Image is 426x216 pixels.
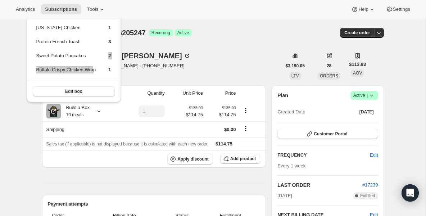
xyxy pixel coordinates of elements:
small: 10 meals [66,112,84,117]
span: 28 [327,63,331,69]
button: Add product [220,154,260,164]
span: | [367,93,368,98]
button: [DATE] [355,107,378,117]
button: $3,190.05 [281,61,309,71]
button: #17239 [362,181,378,189]
button: Apply discount [167,154,213,165]
span: Tools [87,6,98,12]
h2: LAST ORDER [277,181,362,189]
small: $135.00 [222,105,236,110]
div: Build a Box [61,104,90,118]
button: 28 [322,61,336,71]
span: 1 [108,25,111,30]
a: #17239 [362,182,378,188]
button: Shipping actions [240,125,251,132]
span: Subscriptions [45,6,77,12]
button: Customer Portal [277,129,378,139]
th: Quantity [119,85,167,101]
button: Product actions [240,107,251,114]
th: Shipping [42,121,119,137]
span: $3,190.05 [286,63,305,69]
button: Edit box [33,86,115,96]
button: Analytics [12,4,39,14]
span: Analytics [16,6,35,12]
button: Edit [366,149,382,161]
span: Settings [393,6,410,12]
span: Customer Portal [314,131,347,137]
button: Subscriptions [41,4,81,14]
td: Buffalo Crispy Chicken Wrap [36,66,96,79]
button: Settings [381,4,414,14]
span: 2 [108,53,111,58]
span: [DATE] [359,109,374,115]
span: $114.75 [186,111,203,118]
h2: Plan [277,92,288,99]
span: $114.75 [207,111,236,118]
button: Create order [340,28,374,38]
span: Create order [344,30,370,36]
span: [DATE] [277,192,292,199]
td: Sweet Potato Pancakes [36,52,96,65]
span: Recurring [151,30,170,36]
span: Sales tax (if applicable) is not displayed because it is calculated with each new order. [46,141,209,147]
span: Created Date [277,108,305,116]
span: ORDERS [320,73,338,78]
td: [US_STATE] Chicken [36,24,96,37]
span: [EMAIL_ADDRESS][DOMAIN_NAME] · [PHONE_NUMBER] [59,62,191,69]
span: Add product [230,156,256,162]
span: Active [353,92,375,99]
span: Active [177,30,189,36]
h2: Payment attempts [48,201,260,208]
span: 3 [108,39,111,44]
span: Subscription #18076205247 [54,29,146,37]
td: Protein French Toast [36,38,96,51]
div: [PERSON_NAME] [PERSON_NAME] [59,52,191,59]
span: AOV [353,71,362,76]
button: Tools [83,4,110,14]
h2: FREQUENCY [277,152,370,159]
th: Unit Price [167,85,205,101]
span: $113.93 [349,61,366,68]
div: Open Intercom Messenger [402,184,419,202]
th: Price [205,85,238,101]
small: $135.00 [189,105,203,110]
span: $114.75 [216,141,232,147]
span: Edit [370,152,378,159]
span: Edit box [65,89,82,94]
span: Help [358,6,368,12]
button: Help [347,4,380,14]
span: $0.00 [224,127,236,132]
span: Every 1 week [277,163,305,168]
span: Fulfilled [360,193,375,199]
span: 1 [108,67,111,72]
span: Apply discount [177,156,209,162]
span: LTV [291,73,299,78]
